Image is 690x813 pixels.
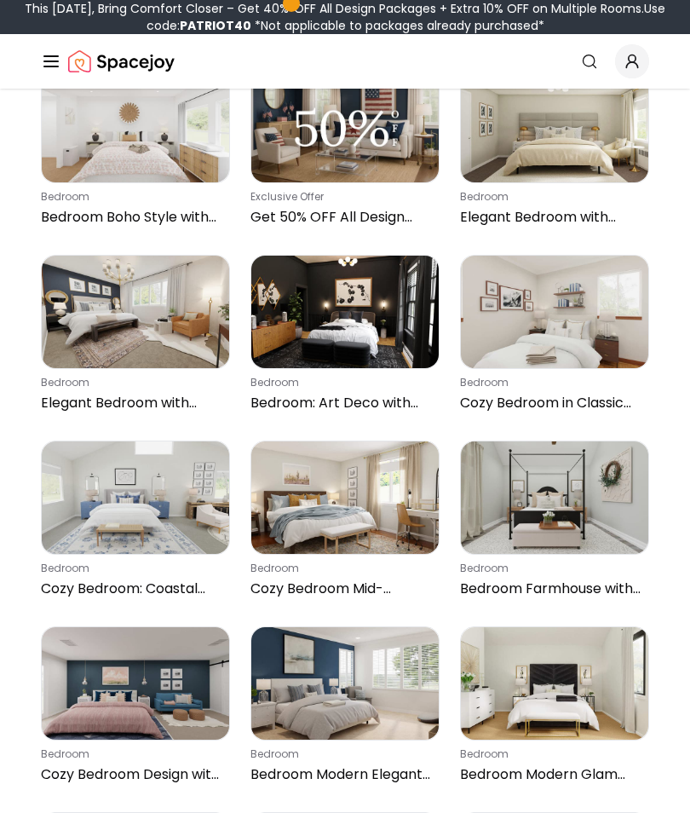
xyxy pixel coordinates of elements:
img: Cozy Bedroom in Classic Style with Shelving [461,256,648,368]
img: Spacejoy Logo [68,44,175,78]
img: Elegant Bedroom with Deep Blue Accent Wall [42,256,229,368]
p: Bedroom Boho Style with Optimal Storage [41,207,223,228]
p: Bedroom: Art Deco with Dramatic Black Walls [250,393,433,413]
a: Cozy Bedroom Mid-Century Modern with Vanity SpacebedroomCozy Bedroom Mid-Century Modern with Vani... [250,441,440,606]
p: bedroom [250,376,433,389]
p: Get 50% OFF All Design Packages [250,207,433,228]
a: Elegant Bedroom with Deep Blue Accent WallbedroomElegant Bedroom with Deep Blue Accent Wall [41,255,230,420]
p: bedroom [41,562,223,575]
p: bedroom [41,747,223,761]
p: Cozy Bedroom in Classic Style with Shelving [460,393,642,413]
p: bedroom [460,562,642,575]
p: bedroom [41,190,223,204]
a: Bedroom Boho Style with Optimal StoragebedroomBedroom Boho Style with Optimal Storage [41,69,230,235]
p: Bedroom Farmhouse with Canopy Bed [460,579,642,599]
a: Bedroom Modern Elegant with Teal Accent WallbedroomBedroom Modern Elegant with Teal Accent Wall [250,626,440,792]
img: Cozy Bedroom Mid-Century Modern with Vanity Space [251,441,439,554]
p: bedroom [250,562,433,575]
a: Get 50% OFF All Design PackagesExclusive OfferGet 50% OFF All Design Packages [250,69,440,235]
img: Bedroom: Art Deco with Dramatic Black Walls [251,256,439,368]
p: bedroom [460,376,642,389]
p: Bedroom Modern Elegant with Teal Accent Wall [250,764,433,785]
p: Elegant Bedroom with Deep Blue Accent Wall [41,393,223,413]
p: Cozy Bedroom Mid-Century Modern with Vanity Space [250,579,433,599]
p: Cozy Bedroom Design with Dark Blue Accent Wall [41,764,223,785]
span: *Not applicable to packages already purchased* [251,17,544,34]
img: Bedroom Boho Style with Optimal Storage [42,70,229,182]
a: Spacejoy [68,44,175,78]
a: Cozy Bedroom Design with Dark Blue Accent WallbedroomCozy Bedroom Design with Dark Blue Accent Wall [41,626,230,792]
a: Bedroom Farmhouse with Canopy BedbedroomBedroom Farmhouse with Canopy Bed [460,441,649,606]
a: Bedroom Modern Glam with Velvet BedbedroomBedroom Modern Glam with Velvet Bed [460,626,649,792]
img: Cozy Bedroom: Coastal Vibes with Classic Charm [42,441,229,554]
p: bedroom [460,190,642,204]
a: Elegant Bedroom with Cozy Sitting Area and Gallery WallbedroomElegant Bedroom with Cozy Sitting A... [460,69,649,235]
a: Cozy Bedroom: Coastal Vibes with Classic CharmbedroomCozy Bedroom: Coastal Vibes with Classic Charm [41,441,230,606]
p: bedroom [250,747,433,761]
p: Bedroom Modern Glam with Velvet Bed [460,764,642,785]
img: Get 50% OFF All Design Packages [251,70,439,183]
p: Elegant Bedroom with Cozy Sitting Area and Gallery Wall [460,207,642,228]
p: Cozy Bedroom: Coastal Vibes with Classic Charm [41,579,223,599]
img: Bedroom Farmhouse with Canopy Bed [461,441,648,554]
p: bedroom [41,376,223,389]
p: bedroom [460,747,642,761]
img: Bedroom Modern Glam with Velvet Bed [461,627,648,740]
img: Elegant Bedroom with Cozy Sitting Area and Gallery Wall [461,70,648,182]
a: Cozy Bedroom in Classic Style with ShelvingbedroomCozy Bedroom in Classic Style with Shelving [460,255,649,420]
a: Bedroom: Art Deco with Dramatic Black WallsbedroomBedroom: Art Deco with Dramatic Black Walls [250,255,440,420]
img: Bedroom Modern Elegant with Teal Accent Wall [251,627,439,740]
p: Exclusive Offer [250,190,433,204]
img: Cozy Bedroom Design with Dark Blue Accent Wall [42,627,229,740]
b: PATRIOT40 [180,17,251,34]
nav: Global [41,34,649,89]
